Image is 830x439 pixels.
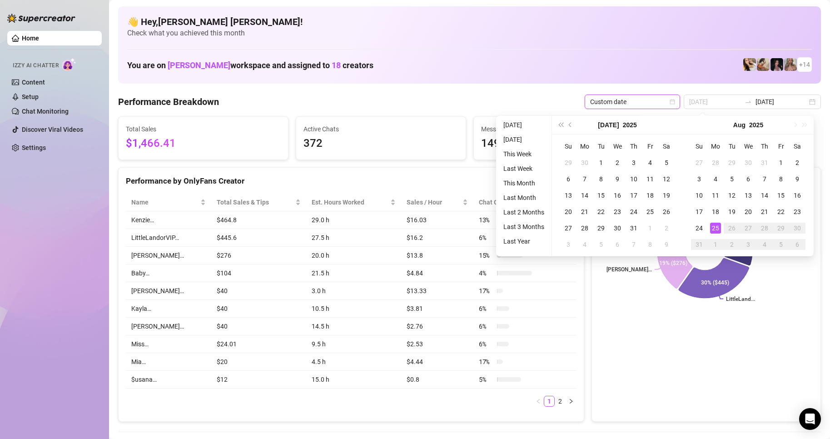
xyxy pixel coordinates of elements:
div: 4 [645,157,656,168]
td: $16.03 [401,211,473,229]
div: 3 [628,157,639,168]
a: 1 [544,396,554,406]
td: 2025-08-08 [773,171,789,187]
th: Fr [773,138,789,155]
div: 20 [563,206,574,217]
td: 2025-07-12 [658,171,675,187]
div: 30 [743,157,754,168]
li: This Month [500,178,548,189]
td: 2025-08-04 [577,236,593,253]
td: $445.6 [211,229,306,247]
div: 4 [710,174,721,185]
td: 2025-07-07 [577,171,593,187]
div: 28 [579,223,590,234]
td: 2025-08-06 [740,171,756,187]
div: 21 [759,206,770,217]
li: Last 2 Months [500,207,548,218]
button: Choose a year [749,116,763,134]
th: We [609,138,626,155]
button: Choose a year [623,116,637,134]
div: 19 [726,206,737,217]
span: 5 % [479,374,493,384]
div: 25 [710,223,721,234]
span: 6 % [479,321,493,331]
div: 4 [579,239,590,250]
button: Choose a month [598,116,619,134]
td: $13.33 [401,282,473,300]
td: $3.81 [401,300,473,318]
div: 6 [792,239,803,250]
td: 15.0 h [306,371,402,389]
li: Last Week [500,163,548,174]
div: 2 [612,157,623,168]
span: 13 % [479,215,493,225]
div: 7 [579,174,590,185]
a: Setup [22,93,39,100]
span: Chat Conversion [479,197,564,207]
div: 3 [743,239,754,250]
td: Kenzie… [126,211,211,229]
td: 2025-08-27 [740,220,756,236]
td: 2025-07-11 [642,171,658,187]
div: 6 [612,239,623,250]
td: Baby… [126,264,211,282]
div: 15 [775,190,786,201]
td: $40 [211,300,306,318]
span: 6 % [479,233,493,243]
th: Su [691,138,707,155]
td: 27.5 h [306,229,402,247]
td: 2025-08-08 [642,236,658,253]
div: Est. Hours Worked [312,197,389,207]
a: Home [22,35,39,42]
td: 2025-07-15 [593,187,609,204]
span: 6 % [479,304,493,314]
td: LittleLandorVIP… [126,229,211,247]
div: 12 [661,174,672,185]
div: 3 [694,174,705,185]
th: We [740,138,756,155]
img: Kenzie (@dmaxkenz) [784,58,797,71]
div: 2 [661,223,672,234]
td: 2025-08-09 [658,236,675,253]
td: 2025-07-16 [609,187,626,204]
td: 20.0 h [306,247,402,264]
h4: 👋 Hey, [PERSON_NAME] [PERSON_NAME] ! [127,15,812,28]
td: Mia… [126,353,211,371]
li: Next Page [566,396,577,407]
div: 18 [645,190,656,201]
div: 18 [710,206,721,217]
text: [PERSON_NAME]… [606,266,652,273]
th: Mo [707,138,724,155]
li: 1 [544,396,555,407]
td: 2025-08-19 [724,204,740,220]
td: 2025-07-04 [642,155,658,171]
div: 6 [563,174,574,185]
td: 2025-09-02 [724,236,740,253]
td: 2025-07-05 [658,155,675,171]
th: Sa [658,138,675,155]
td: 2025-07-22 [593,204,609,220]
div: 7 [759,174,770,185]
th: Th [756,138,773,155]
div: 19 [661,190,672,201]
li: [DATE] [500,134,548,145]
td: 2025-08-18 [707,204,724,220]
div: 17 [694,206,705,217]
div: 11 [710,190,721,201]
div: 1 [596,157,606,168]
span: 17 % [479,286,493,296]
td: $24.01 [211,335,306,353]
span: [PERSON_NAME] [168,60,230,70]
div: 16 [792,190,803,201]
td: Miss… [126,335,211,353]
div: 5 [596,239,606,250]
div: 29 [726,157,737,168]
div: 14 [579,190,590,201]
td: 2025-07-31 [756,155,773,171]
th: Tu [593,138,609,155]
td: 2025-07-10 [626,171,642,187]
img: logo-BBDzfeDw.svg [7,14,75,23]
td: 2025-08-11 [707,187,724,204]
div: 26 [661,206,672,217]
span: Izzy AI Chatter [13,61,59,70]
